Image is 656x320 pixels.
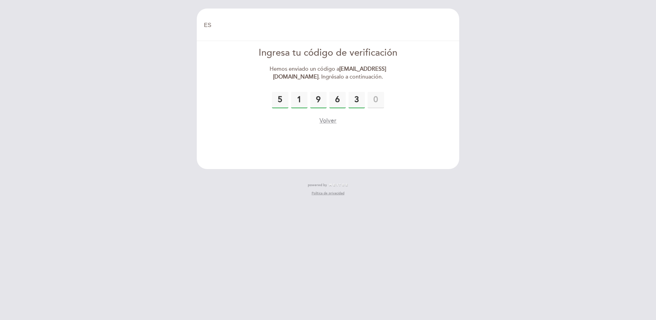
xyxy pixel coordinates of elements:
[329,92,346,108] input: 0
[308,183,348,187] a: powered by
[250,46,407,60] div: Ingresa tu código de verificación
[348,92,365,108] input: 0
[319,116,337,125] button: Volver
[308,183,327,187] span: powered by
[312,191,344,196] a: Política de privacidad
[368,92,384,108] input: 0
[291,92,307,108] input: 0
[250,65,407,81] div: Hemos enviado un código a . Ingrésalo a continuación.
[329,183,348,187] img: MEITRE
[273,66,386,80] strong: [EMAIL_ADDRESS][DOMAIN_NAME]
[272,92,288,108] input: 0
[310,92,327,108] input: 0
